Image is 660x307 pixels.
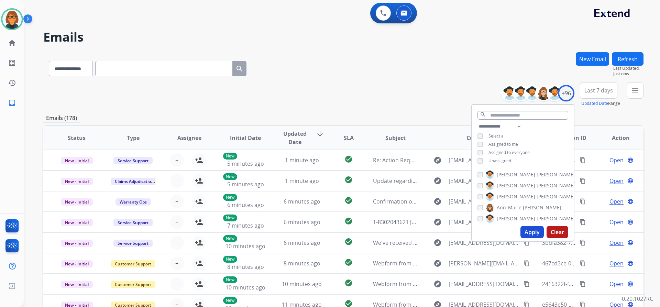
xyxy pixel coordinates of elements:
[497,215,535,222] span: [PERSON_NAME]
[61,240,93,247] span: New - Initial
[612,52,643,66] button: Refresh
[587,126,643,150] th: Action
[627,260,634,266] mat-icon: language
[524,260,530,266] mat-icon: content_copy
[195,197,203,206] mat-icon: person_add
[580,219,586,225] mat-icon: content_copy
[609,197,624,206] span: Open
[433,156,442,164] mat-icon: explore
[580,260,586,266] mat-icon: content_copy
[373,280,529,288] span: Webform from [EMAIL_ADDRESS][DOMAIN_NAME] on [DATE]
[2,10,22,29] img: avatar
[542,260,647,267] span: 467cd3ce-0e6e-4126-8d8e-2d6a7de1c5fb
[449,156,519,164] span: [EMAIL_ADDRESS][DOMAIN_NAME]
[584,89,613,92] span: Last 7 days
[68,134,86,142] span: Status
[195,218,203,226] mat-icon: person_add
[344,196,353,205] mat-icon: check_circle
[344,176,353,184] mat-icon: check_circle
[61,281,93,288] span: New - Initial
[170,256,184,270] button: +
[175,197,178,206] span: +
[497,182,535,189] span: [PERSON_NAME]
[609,259,624,267] span: Open
[576,52,609,66] button: New Email
[227,201,264,209] span: 6 minutes ago
[344,217,353,225] mat-icon: check_circle
[279,130,311,146] span: Updated Date
[227,180,264,188] span: 5 minutes ago
[175,259,178,267] span: +
[223,173,237,180] p: New
[316,130,324,138] mat-icon: arrow_downward
[523,204,561,211] span: [PERSON_NAME]
[449,280,519,288] span: [EMAIL_ADDRESS][DOMAIN_NAME]
[433,197,442,206] mat-icon: explore
[175,218,178,226] span: +
[631,86,639,95] mat-icon: menu
[195,280,203,288] mat-icon: person_add
[227,222,264,229] span: 7 minutes ago
[480,111,486,118] mat-icon: search
[230,134,261,142] span: Initial Date
[170,277,184,291] button: +
[580,157,586,163] mat-icon: content_copy
[609,280,624,288] span: Open
[542,239,649,246] span: 3bdfa382-70ad-4ad5-93a9-b7da243a3c0d
[344,258,353,266] mat-icon: check_circle
[223,215,237,221] p: New
[115,198,151,206] span: Warranty Ops
[373,260,614,267] span: Webform from [PERSON_NAME][EMAIL_ADDRESS][PERSON_NAME][DOMAIN_NAME] on [DATE]
[344,155,353,163] mat-icon: check_circle
[433,259,442,267] mat-icon: explore
[235,65,244,73] mat-icon: search
[111,178,158,185] span: Claims Adjudication
[488,158,511,164] span: Unassigned
[542,280,645,288] span: 2416322f-f443-4e16-b02d-e7459fd499c5
[43,114,80,122] p: Emails (178)
[524,281,530,287] mat-icon: content_copy
[613,71,643,77] span: Just now
[8,79,16,87] mat-icon: history
[627,198,634,205] mat-icon: language
[373,239,483,246] span: We've received your message 💌 -4320717
[175,156,178,164] span: +
[223,297,237,304] p: New
[227,160,264,167] span: 5 minutes ago
[61,198,93,206] span: New - Initial
[609,239,624,247] span: Open
[497,193,535,200] span: [PERSON_NAME]
[225,242,265,250] span: 10 minutes ago
[225,284,265,291] span: 10 minutes ago
[627,281,634,287] mat-icon: language
[537,215,575,222] span: [PERSON_NAME]
[8,99,16,107] mat-icon: inbox
[61,157,93,164] span: New - Initial
[344,134,354,142] span: SLA
[613,66,643,71] span: Last Updated:
[113,240,153,247] span: Service Support
[627,178,634,184] mat-icon: language
[170,195,184,208] button: +
[195,177,203,185] mat-icon: person_add
[284,198,320,205] span: 6 minutes ago
[113,157,153,164] span: Service Support
[373,177,633,185] span: Update regarding your fulfillment method for Service Order: be44ab20-f361-4942-98cd-17d55f6def0c
[43,30,643,44] h2: Emails
[195,259,203,267] mat-icon: person_add
[497,204,521,211] span: Ann_Marie
[581,101,608,106] button: Updated Date
[223,194,237,201] p: New
[609,218,624,226] span: Open
[558,85,574,101] div: +96
[580,198,586,205] mat-icon: content_copy
[195,239,203,247] mat-icon: person_add
[8,59,16,67] mat-icon: list_alt
[344,238,353,246] mat-icon: check_circle
[170,153,184,167] button: +
[537,182,575,189] span: [PERSON_NAME]
[537,171,575,178] span: [PERSON_NAME]
[8,39,16,47] mat-icon: home
[177,134,201,142] span: Assignee
[449,177,519,185] span: [EMAIL_ADDRESS][DOMAIN_NAME]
